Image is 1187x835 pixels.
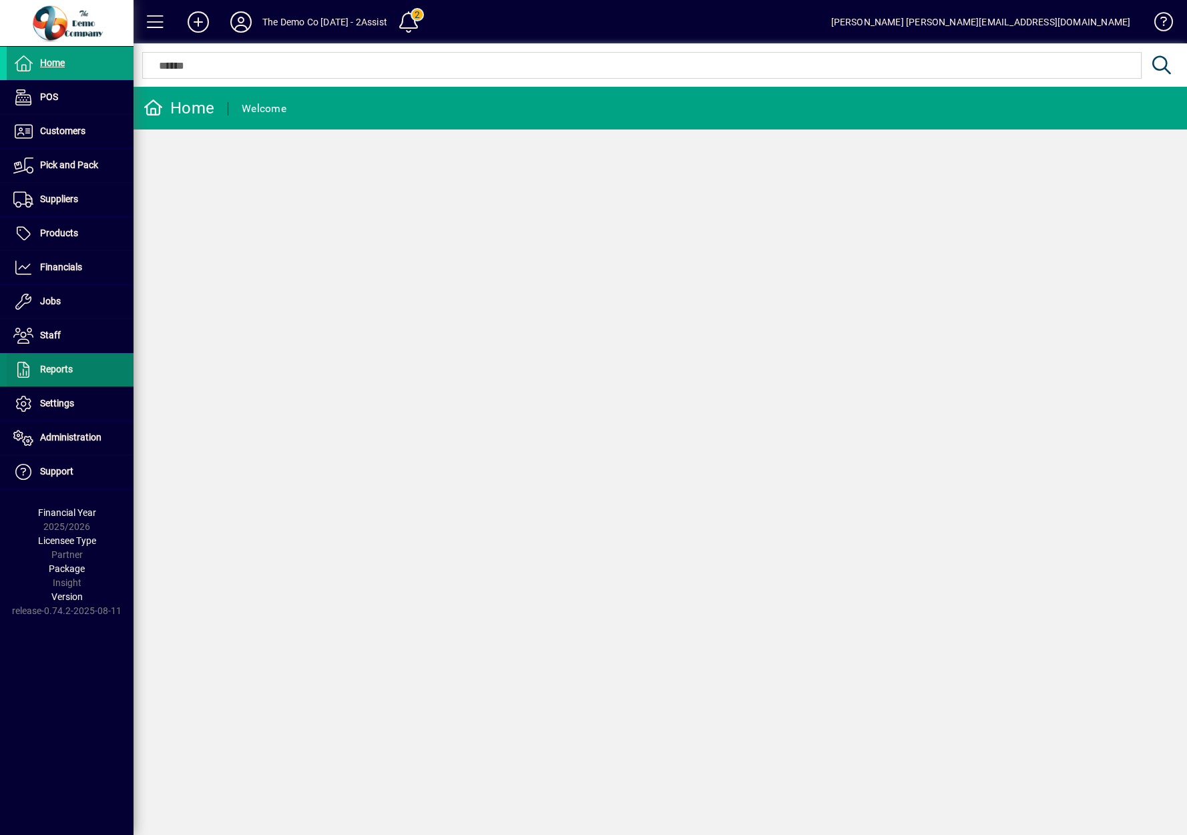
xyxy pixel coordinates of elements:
span: Home [40,57,65,68]
span: Support [40,466,73,477]
div: [PERSON_NAME] [PERSON_NAME][EMAIL_ADDRESS][DOMAIN_NAME] [830,11,1130,33]
span: Settings [40,398,74,408]
span: Financials [40,262,82,272]
a: Jobs [7,285,134,318]
a: Support [7,455,134,489]
span: Pick and Pack [40,160,98,170]
span: Package [49,563,85,574]
a: Staff [7,319,134,352]
span: Staff [40,330,61,340]
a: Settings [7,387,134,421]
a: Administration [7,421,134,455]
a: Customers [7,115,134,148]
button: Add [177,10,220,34]
span: Reports [40,364,73,374]
a: Reports [7,353,134,386]
a: Products [7,217,134,250]
div: Home [144,97,214,119]
div: Welcome [242,98,286,119]
div: The Demo Co [DATE] - 2Assist [262,11,387,33]
a: Financials [7,251,134,284]
span: Administration [40,432,101,443]
a: POS [7,81,134,114]
a: Knowledge Base [1144,3,1170,46]
span: Licensee Type [38,535,96,546]
span: Suppliers [40,194,78,204]
button: Profile [220,10,262,34]
span: Customers [40,125,85,136]
a: Suppliers [7,183,134,216]
span: Products [40,228,78,238]
span: POS [40,91,58,102]
span: Version [51,591,83,602]
span: Financial Year [38,507,96,518]
a: Pick and Pack [7,149,134,182]
span: Jobs [40,296,61,306]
